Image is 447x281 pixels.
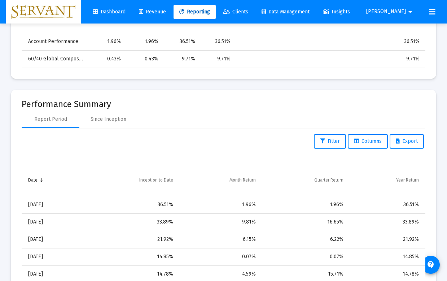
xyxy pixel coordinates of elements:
[426,260,435,269] mat-icon: contact_support
[396,138,418,144] span: Export
[261,172,349,189] td: Column Quarter Return
[223,9,248,15] span: Clients
[28,177,38,183] div: Date
[406,5,415,19] mat-icon: arrow_drop_down
[22,213,82,231] td: [DATE]
[133,5,172,19] a: Revenue
[91,116,126,123] div: Since Inception
[348,134,388,149] button: Columns
[22,101,425,108] mat-card-title: Performance Summary
[93,55,121,63] div: 0.43%
[349,172,425,189] td: Column Year Return
[183,271,256,278] div: 4.59%
[266,236,343,243] div: 6.22%
[139,9,166,15] span: Revenue
[314,134,346,149] button: Filter
[256,5,315,19] a: Data Management
[93,38,121,45] div: 1.96%
[168,55,195,63] div: 9.71%
[22,196,82,213] td: [DATE]
[229,177,256,183] div: Month Return
[183,236,256,243] div: 6.15%
[139,177,173,183] div: Inception to Date
[205,55,231,63] div: 9.71%
[262,9,310,15] span: Data Management
[11,5,75,19] img: Dashboard
[396,177,419,183] div: Year Return
[87,271,174,278] div: 14.78%
[131,38,158,45] div: 1.96%
[390,134,424,149] button: Export
[354,253,419,260] div: 14.85%
[22,231,82,248] td: [DATE]
[87,253,174,260] div: 14.85%
[393,55,420,63] div: 9.71%
[183,218,256,226] div: 9.81%
[183,201,256,208] div: 1.96%
[22,33,88,50] td: Account Performance
[358,4,423,19] button: [PERSON_NAME]
[178,172,261,189] td: Column Month Return
[82,172,179,189] td: Column Inception to Date
[179,9,210,15] span: Reporting
[131,55,158,63] div: 0.43%
[87,218,174,226] div: 33.89%
[354,271,419,278] div: 14.78%
[320,138,340,144] span: Filter
[174,5,216,19] a: Reporting
[354,236,419,243] div: 21.92%
[168,38,195,45] div: 36.51%
[87,236,174,243] div: 21.92%
[22,248,82,265] td: [DATE]
[354,218,419,226] div: 33.89%
[22,172,82,189] td: Column Date
[323,9,350,15] span: Insights
[266,218,343,226] div: 16.65%
[205,38,231,45] div: 36.51%
[218,5,254,19] a: Clients
[93,9,126,15] span: Dashboard
[266,253,343,260] div: 0.07%
[393,38,420,45] div: 36.51%
[266,271,343,278] div: 15.71%
[22,50,88,68] td: 60/40 Global Composite
[317,5,356,19] a: Insights
[366,9,406,15] span: [PERSON_NAME]
[34,116,67,123] div: Report Period
[183,253,256,260] div: 0.07%
[266,201,343,208] div: 1.96%
[314,177,343,183] div: Quarter Return
[354,138,382,144] span: Columns
[87,5,131,19] a: Dashboard
[354,201,419,208] div: 36.51%
[87,201,174,208] div: 36.51%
